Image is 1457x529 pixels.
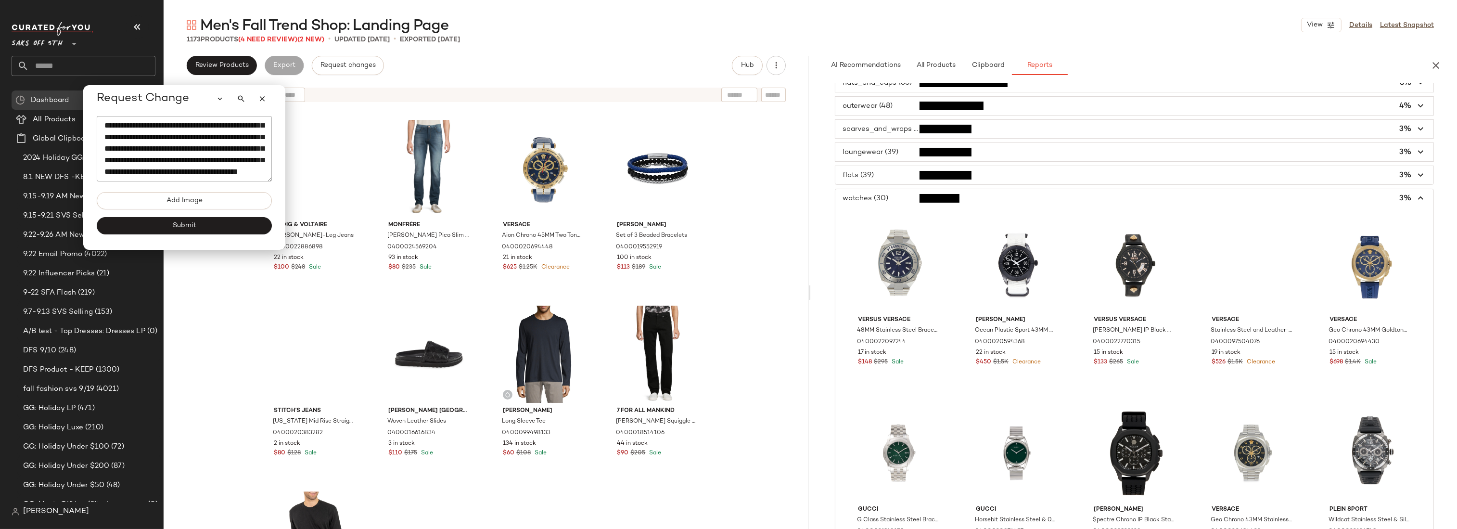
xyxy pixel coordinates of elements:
[632,263,645,272] span: $189
[1010,359,1041,365] span: Clearance
[616,429,665,438] span: 0400018514106
[388,221,470,230] span: Monfrère
[388,449,402,458] span: $110
[288,449,301,458] span: $128
[238,36,297,43] span: (4 Need Review)
[1211,338,1260,347] span: 0400097504076
[23,249,82,260] span: 9.22 Email Promo
[850,404,947,502] img: 0400021918155
[23,307,93,318] span: 9.7-9.13 SVS Selling
[23,403,76,414] span: GG: Holiday LP
[617,407,698,415] span: 7 For All Mankind
[858,316,939,324] span: Versus Versace
[334,35,390,45] p: updated [DATE]
[274,449,286,458] span: $80
[400,35,460,45] p: Exported [DATE]
[23,287,76,298] span: 9-22 SFA Flash
[609,306,706,403] img: 0400018514106
[23,461,109,472] span: GG: Holiday Under $200
[630,449,645,458] span: $205
[835,189,1433,207] button: watches (30)3%
[387,417,446,426] span: Woven Leather Slides
[387,243,437,252] span: 0400024569204
[33,133,96,144] span: Global Clipboards
[23,191,102,202] span: 9.15-9.19 AM Newness
[23,153,127,164] span: 2024 Holiday GG Best Sellers
[23,172,93,183] span: 8.1 NEW DFS -KEEP
[732,56,763,75] button: Hub
[95,268,110,279] span: (21)
[1329,326,1410,335] span: Geo Chrono 43MM Goldtone Stainless Steel & Silicone Strap Chronograph Watch
[146,499,158,510] span: (0)
[617,449,628,458] span: $90
[976,316,1057,324] span: [PERSON_NAME]
[76,403,95,414] span: (471)
[975,516,1056,525] span: Horsebit Stainless Steel & 0.023 TCW Diamond Bracelet Watch/34MM
[647,264,661,271] span: Sale
[1322,404,1419,502] img: 0400022134749_BLACK
[916,62,956,69] span: All Products
[1086,215,1183,312] img: 0400022770315_BLACK
[1027,62,1052,69] span: Reports
[1094,348,1123,357] span: 15 in stock
[83,422,103,433] span: (210)
[617,439,648,448] span: 44 in stock
[616,243,662,252] span: 0400019552919
[975,326,1056,335] span: Ocean Plastic Sport 43MM Ocean Plastic & Jacquard Watch
[381,306,477,403] img: 0400016616834_BLACK
[502,417,546,426] span: Long Sleeve Tee
[857,516,938,525] span: G Class Stainless Steel Bracelet Watch/38MM
[1329,348,1359,357] span: 15 in stock
[274,439,301,448] span: 2 in stock
[388,407,470,415] span: [PERSON_NAME] [GEOGRAPHIC_DATA]
[23,384,94,395] span: fall fashion svs 9/19
[503,221,584,230] span: Versace
[1329,358,1343,367] span: $698
[850,215,947,312] img: 0400022097244
[617,221,698,230] span: [PERSON_NAME]
[97,217,272,234] button: Submit
[971,62,1004,69] span: Clipboard
[381,120,477,217] img: 0400024569204_PICO
[503,449,514,458] span: $60
[1093,516,1174,525] span: $pectre Chrono IP Black Stainless Steel & Silicone-Strap Watch/44MM
[858,348,886,357] span: 17 in stock
[975,338,1025,347] span: 0400020594368
[187,20,196,30] img: svg%3e
[200,16,448,36] span: Men's Fall Trend Shop: Landing Page
[835,166,1433,184] button: flats (39)3%
[617,254,652,262] span: 100 in stock
[97,91,189,106] span: Request Change
[320,62,376,69] span: Request changes
[274,263,290,272] span: $100
[23,364,94,375] span: DFS Product - KEEP
[495,120,592,217] img: 0400020694448
[404,449,417,458] span: $175
[23,230,102,241] span: 9.22-9.26 AM Newness
[1212,348,1240,357] span: 19 in stock
[539,264,570,271] span: Clearance
[503,439,536,448] span: 134 in stock
[857,326,938,335] span: 48MM Stainless Steel Bracelet Watch
[1125,359,1139,365] span: Sale
[93,307,113,318] span: (153)
[388,439,415,448] span: 3 in stock
[273,417,355,426] span: [US_STATE] Mid Rise Straight Leg Jeans
[274,221,356,230] span: Zadig & Voltaire
[23,480,104,491] span: GG: Holiday Under $50
[519,263,537,272] span: $1.25K
[94,364,120,375] span: (1300)
[503,407,584,415] span: [PERSON_NAME]
[1329,316,1411,324] span: Versace
[503,263,517,272] span: $625
[394,34,396,45] span: •
[12,22,93,36] img: cfy_white_logo.C9jOOHJF.svg
[1211,326,1292,335] span: Stainless Steel and Leather-Strap Watch
[303,450,317,456] span: Sale
[890,359,904,365] span: Sale
[12,508,19,516] img: svg%3e
[172,222,196,230] span: Submit
[835,120,1433,138] button: scarves_and_wraps (39)3%
[502,429,550,438] span: 0400099498133
[387,232,469,240] span: [PERSON_NAME] Pico Slim Jeans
